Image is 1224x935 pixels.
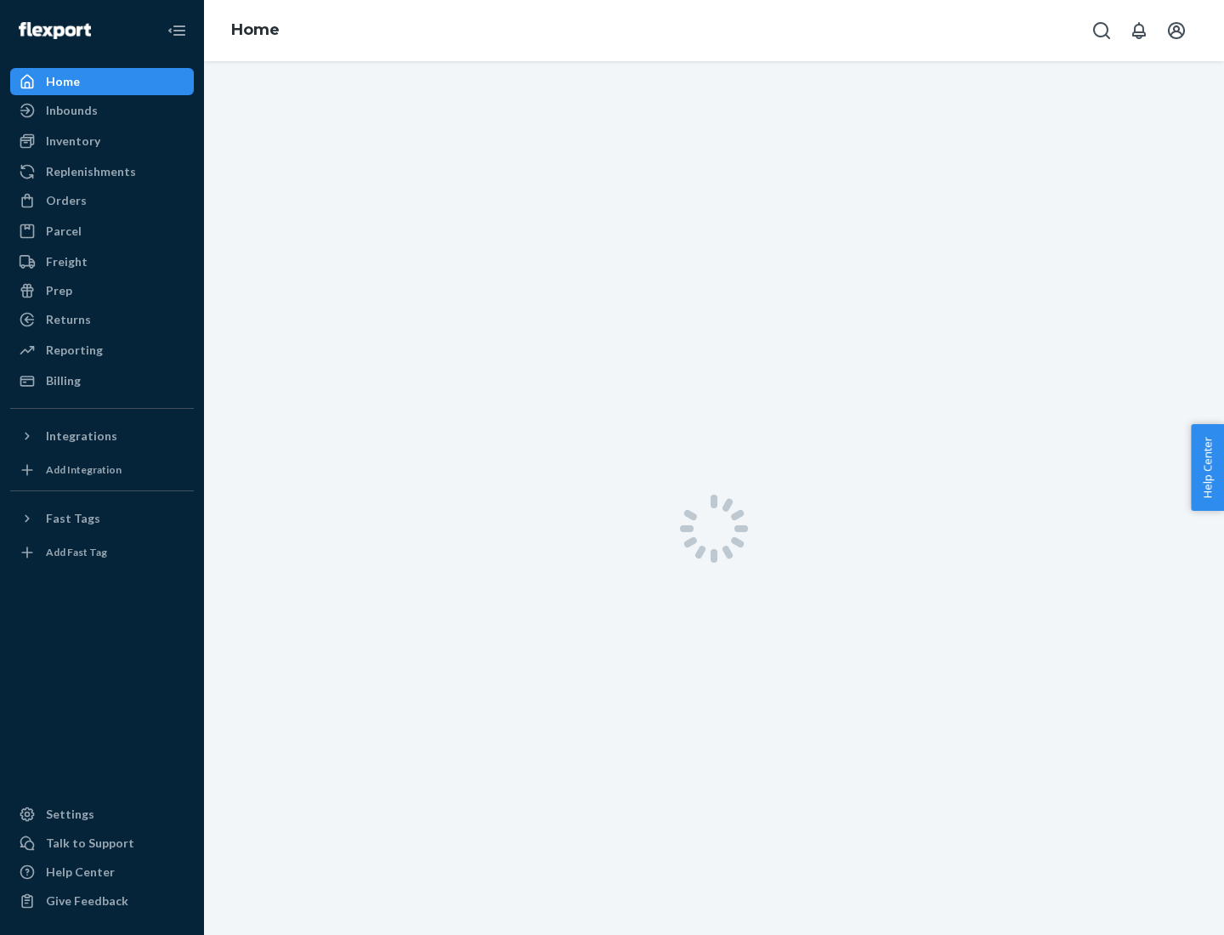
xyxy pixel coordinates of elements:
a: Add Integration [10,456,194,484]
a: Inventory [10,127,194,155]
button: Help Center [1191,424,1224,511]
a: Home [231,20,280,39]
ol: breadcrumbs [218,6,293,55]
div: Settings [46,806,94,823]
div: Integrations [46,428,117,445]
div: Home [46,73,80,90]
button: Open account menu [1159,14,1193,48]
div: Replenishments [46,163,136,180]
a: Settings [10,801,194,828]
a: Prep [10,277,194,304]
div: Reporting [46,342,103,359]
div: Inventory [46,133,100,150]
div: Add Integration [46,462,122,477]
a: Home [10,68,194,95]
div: Add Fast Tag [46,545,107,559]
div: Returns [46,311,91,328]
a: Parcel [10,218,194,245]
a: Help Center [10,858,194,886]
a: Talk to Support [10,830,194,857]
a: Orders [10,187,194,214]
button: Open notifications [1122,14,1156,48]
a: Reporting [10,337,194,364]
div: Give Feedback [46,892,128,909]
a: Returns [10,306,194,333]
img: Flexport logo [19,22,91,39]
a: Inbounds [10,97,194,124]
div: Help Center [46,864,115,881]
button: Fast Tags [10,505,194,532]
div: Billing [46,372,81,389]
button: Integrations [10,422,194,450]
div: Freight [46,253,88,270]
button: Give Feedback [10,887,194,915]
button: Open Search Box [1085,14,1119,48]
div: Parcel [46,223,82,240]
div: Talk to Support [46,835,134,852]
div: Orders [46,192,87,209]
div: Prep [46,282,72,299]
button: Close Navigation [160,14,194,48]
a: Billing [10,367,194,394]
div: Fast Tags [46,510,100,527]
a: Freight [10,248,194,275]
a: Add Fast Tag [10,539,194,566]
a: Replenishments [10,158,194,185]
div: Inbounds [46,102,98,119]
